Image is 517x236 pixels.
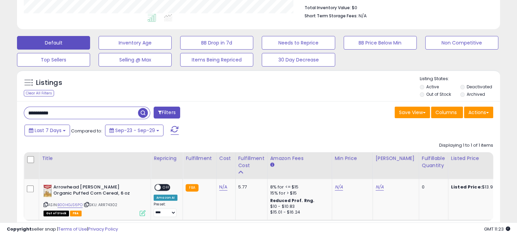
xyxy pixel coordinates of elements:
label: Deactivated [466,84,492,90]
label: Active [426,84,439,90]
div: 15% for > $15 [270,190,327,196]
div: Displaying 1 to 1 of 1 items [439,142,493,149]
button: BB Price Below Min [344,36,417,50]
a: B00HGJS6PO [57,202,83,208]
div: Min Price [335,155,370,162]
div: Fulfillment Cost [238,155,264,169]
li: $0 [305,3,488,11]
div: [PERSON_NAME] [376,155,416,162]
a: Privacy Policy [88,226,118,232]
div: Preset: [154,202,177,217]
h5: Listings [36,78,62,88]
div: $13.99 [451,184,507,190]
div: Clear All Filters [24,90,54,96]
img: 41x35UCAXHL._SL40_.jpg [44,184,52,198]
b: Short Term Storage Fees: [305,13,358,19]
strong: Copyright [7,226,32,232]
button: Filters [154,107,180,119]
a: N/A [219,184,227,190]
div: Cost [219,155,232,162]
a: N/A [335,184,343,190]
div: Fulfillable Quantity [422,155,445,169]
button: BB Drop in 7d [180,36,253,50]
span: | SKU: ARR74302 [84,202,118,207]
div: seller snap | | [7,226,118,233]
button: Non Competitive [425,36,498,50]
b: Arrowhead [PERSON_NAME] Organic Puffed Corn Cereal, 6 oz [53,184,136,198]
button: Actions [464,107,493,118]
span: Last 7 Days [35,127,62,134]
label: Archived [466,91,485,97]
div: Fulfillment [186,155,213,162]
a: Terms of Use [58,226,87,232]
button: Columns [431,107,463,118]
div: 5.77 [238,184,262,190]
div: Listed Price [451,155,510,162]
div: $15.01 - $16.24 [270,210,327,215]
p: Listing States: [420,76,500,82]
div: Repricing [154,155,180,162]
button: Save View [395,107,430,118]
span: Columns [435,109,457,116]
span: FBA [70,211,82,216]
button: Selling @ Max [99,53,172,67]
div: Amazon AI [154,195,177,201]
button: Sep-23 - Sep-29 [105,125,163,136]
span: All listings that are currently out of stock and unavailable for purchase on Amazon [44,211,69,216]
button: Default [17,36,90,50]
b: Listed Price: [451,184,482,190]
span: N/A [359,13,367,19]
button: Needs to Reprice [262,36,335,50]
span: Compared to: [71,128,102,134]
button: Last 7 Days [24,125,70,136]
div: 8% for <= $15 [270,184,327,190]
b: Total Inventory Value: [305,5,351,11]
label: Out of Stock [426,91,451,97]
span: Sep-23 - Sep-29 [115,127,155,134]
button: Inventory Age [99,36,172,50]
div: Amazon Fees [270,155,329,162]
button: 30 Day Decrease [262,53,335,67]
div: Title [42,155,148,162]
div: $10 - $10.83 [270,204,327,210]
div: 0 [422,184,443,190]
button: Items Being Repriced [180,53,253,67]
div: ASIN: [44,184,145,216]
span: 2025-10-7 11:23 GMT [484,226,510,232]
b: Reduced Prof. Rng. [270,198,315,203]
span: OFF [161,184,172,190]
button: Top Sellers [17,53,90,67]
small: Amazon Fees. [270,162,274,168]
a: N/A [376,184,384,190]
small: FBA [186,184,198,192]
